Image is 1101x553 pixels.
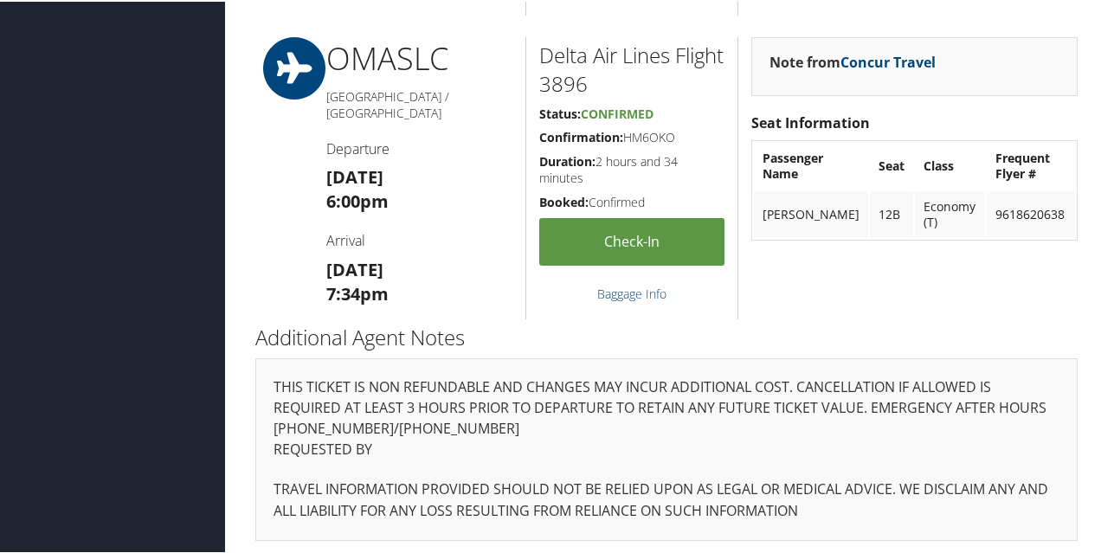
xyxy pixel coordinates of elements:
[326,35,512,79] h1: OMA SLC
[769,51,936,70] strong: Note from
[987,141,1075,188] th: Frequent Flyer #
[870,141,913,188] th: Seat
[274,477,1059,521] p: TRAVEL INFORMATION PROVIDED SHOULD NOT BE RELIED UPON AS LEGAL OR MEDICAL ADVICE. WE DISCLAIM ANY...
[326,229,512,248] h4: Arrival
[870,190,913,236] td: 12B
[539,39,724,97] h2: Delta Air Lines Flight 3896
[840,51,936,70] a: Concur Travel
[539,192,724,209] h5: Confirmed
[326,256,383,280] strong: [DATE]
[326,164,383,187] strong: [DATE]
[915,141,985,188] th: Class
[754,190,868,236] td: [PERSON_NAME]
[326,188,389,211] strong: 6:00pm
[255,321,1078,350] h2: Additional Agent Notes
[539,216,724,264] a: Check-in
[274,437,1059,460] p: REQUESTED BY
[255,357,1078,539] div: THIS TICKET IS NON REFUNDABLE AND CHANGES MAY INCUR ADDITIONAL COST. CANCELLATION IF ALLOWED IS R...
[597,284,666,300] a: Baggage Info
[539,151,596,168] strong: Duration:
[539,127,623,144] strong: Confirmation:
[539,192,589,209] strong: Booked:
[539,104,581,120] strong: Status:
[326,138,512,157] h4: Departure
[987,190,1075,236] td: 9618620638
[751,112,870,131] strong: Seat Information
[754,141,868,188] th: Passenger Name
[326,87,512,120] h5: [GEOGRAPHIC_DATA] / [GEOGRAPHIC_DATA]
[581,104,654,120] span: Confirmed
[326,280,389,304] strong: 7:34pm
[539,151,724,185] h5: 2 hours and 34 minutes
[915,190,985,236] td: Economy (T)
[539,127,724,145] h5: HM6OKO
